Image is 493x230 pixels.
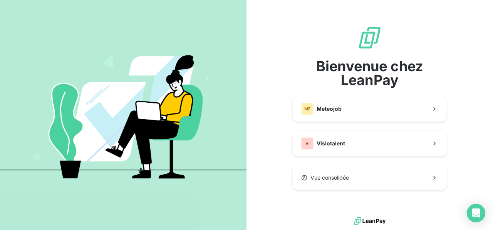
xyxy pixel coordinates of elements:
[301,103,314,115] div: ME
[354,215,386,227] img: logo
[301,137,314,150] div: VI
[293,96,447,122] button: MEMeteojob
[310,174,349,182] span: Vue consolidée
[357,25,382,50] img: logo sigle
[293,131,447,156] button: VIVisiotalent
[317,105,342,113] span: Meteojob
[317,140,345,147] span: Visiotalent
[467,204,485,222] div: Open Intercom Messenger
[293,59,447,87] span: Bienvenue chez LeanPay
[293,165,447,190] button: Vue consolidée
